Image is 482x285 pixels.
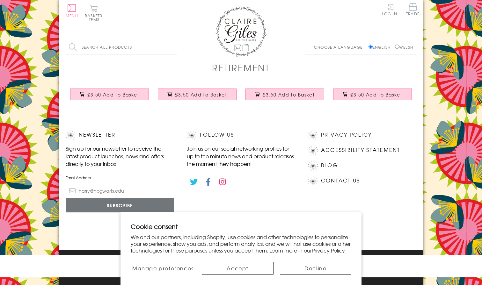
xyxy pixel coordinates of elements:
a: Trade [406,3,420,17]
input: English [369,45,373,49]
p: Sign up for our newsletter to receive the latest product launches, news and offers directly to yo... [66,145,174,167]
span: Menu [66,13,78,18]
input: Search all products [66,40,177,54]
label: Welsh [395,44,413,50]
input: harry@hogwarts.edu [66,184,174,198]
a: Congratulations and Good Luck Card, Blue Stars, enjoy your Retirement £3.50 Add to Basket [241,84,329,111]
span: £3.50 Add to Basket [87,91,139,98]
a: Privacy Policy [321,131,372,139]
input: Welsh [395,45,399,49]
a: Contact Us [321,176,360,185]
a: Congratulations and Good Luck Card, Pink Stars, enjoy your Retirement £3.50 Add to Basket [329,84,416,111]
button: Decline [280,262,352,275]
button: Manage preferences [131,262,195,275]
h2: Cookie consent [131,222,351,231]
a: Blog [321,161,338,170]
img: Claire Giles Greetings Cards [215,6,267,57]
span: £3.50 Add to Basket [175,91,227,98]
button: £3.50 Add to Basket [245,89,325,100]
a: Good Luck Retirement Card, Pink Stars, Embellished with a padded star £3.50 Add to Basket [153,84,241,111]
input: Search [171,40,177,54]
a: Good Luck Retirement Card, Blue Stars, Embellished with a padded star £3.50 Add to Basket [66,84,153,111]
h1: Retirement [212,61,270,74]
label: English [369,44,394,50]
input: Subscribe [66,198,174,212]
span: Manage preferences [132,264,194,272]
p: Choose a language: [314,44,367,50]
a: Accessibility Statement [321,146,400,154]
p: Join us on our social networking profiles for up to the minute news and product releases the mome... [187,145,295,167]
label: Email Address [66,175,174,181]
button: £3.50 Add to Basket [333,89,412,100]
h2: Newsletter [66,131,174,140]
span: 0 items [88,13,102,22]
a: Privacy Policy [312,246,345,254]
a: Log In [382,3,397,16]
span: £3.50 Add to Basket [350,91,402,98]
p: We and our partners, including Shopify, use cookies and other technologies to personalize your ex... [131,234,351,253]
button: Menu [66,4,78,18]
button: Accept [202,262,274,275]
button: Basket0 items [85,5,102,21]
button: £3.50 Add to Basket [158,89,237,100]
button: £3.50 Add to Basket [70,89,149,100]
span: Trade [406,3,420,16]
h2: Follow Us [187,131,295,140]
span: £3.50 Add to Basket [263,91,315,98]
